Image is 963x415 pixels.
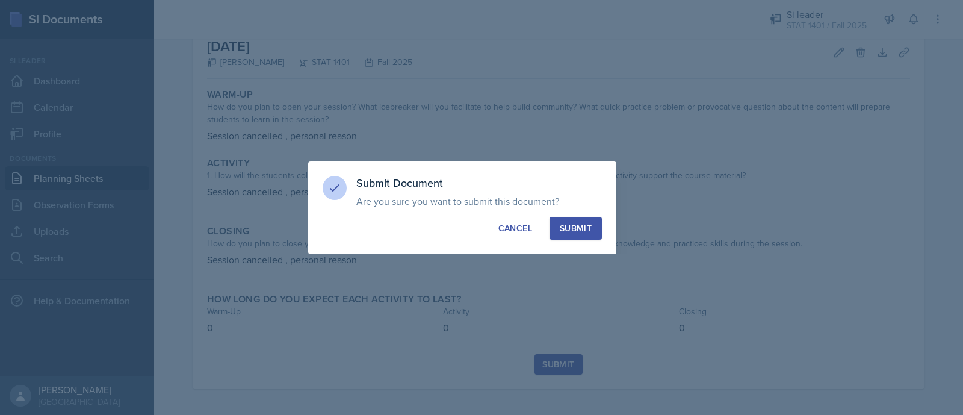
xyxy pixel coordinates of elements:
div: Submit [560,222,592,234]
p: Are you sure you want to submit this document? [356,195,602,207]
div: Cancel [498,222,532,234]
h3: Submit Document [356,176,602,190]
button: Cancel [488,217,542,240]
button: Submit [550,217,602,240]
